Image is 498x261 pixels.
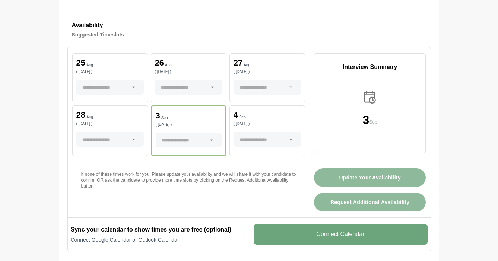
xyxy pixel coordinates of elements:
h2: Sync your calendar to show times you are free (optional) [71,225,245,234]
p: ( [DATE] ) [76,122,144,126]
p: 3 [363,114,369,126]
img: calender [362,89,378,105]
p: If none of these times work for you. Please update your availability and we will share it with yo... [81,171,296,189]
p: 25 [76,59,85,67]
p: ( [DATE] ) [76,70,144,74]
p: Aug [86,115,93,119]
p: Aug [165,63,172,67]
p: 26 [155,59,164,67]
p: ( [DATE] ) [156,123,222,127]
v-button: Connect Calendar [254,224,428,245]
p: 3 [156,112,160,120]
p: Sep [239,115,246,119]
button: Update Your Availability [314,168,426,187]
button: Request Additional Availability [314,193,426,211]
p: ( [DATE] ) [155,70,222,74]
p: ( [DATE] ) [234,122,301,126]
p: Aug [244,63,250,67]
p: 28 [76,111,85,119]
h3: Availability [72,20,426,30]
p: Sep [161,116,168,120]
p: Connect Google Calendar or Outlook Calendar [71,236,245,244]
h4: Suggested Timeslots [72,30,426,39]
p: Sep [369,118,377,126]
p: 27 [234,59,242,67]
p: Aug [86,63,93,67]
p: 4 [234,111,238,119]
p: Interview Summary [314,63,426,71]
p: ( [DATE] ) [234,70,301,74]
